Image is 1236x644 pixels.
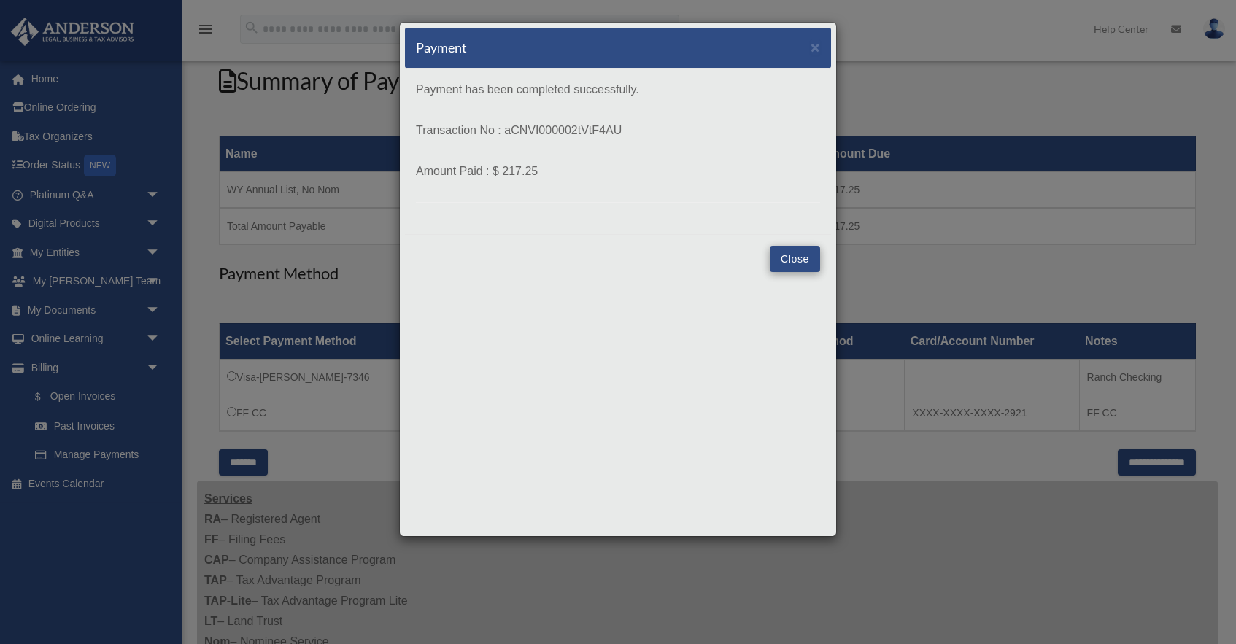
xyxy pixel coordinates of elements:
span: × [811,39,820,55]
button: Close [770,246,820,272]
p: Payment has been completed successfully. [416,79,820,100]
button: Close [811,39,820,55]
h5: Payment [416,39,467,57]
p: Transaction No : aCNVI000002tVtF4AU [416,120,820,141]
p: Amount Paid : $ 217.25 [416,161,820,182]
